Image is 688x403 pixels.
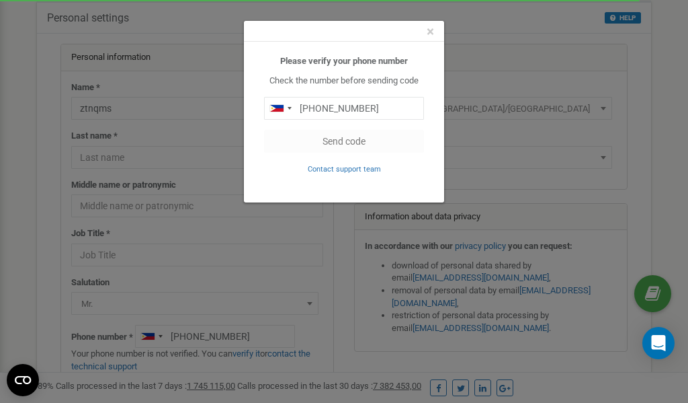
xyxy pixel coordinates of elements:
p: Check the number before sending code [264,75,424,87]
input: 0905 123 4567 [264,97,424,120]
button: Close [427,25,434,39]
button: Open CMP widget [7,364,39,396]
button: Send code [264,130,424,153]
div: Telephone country code [265,98,296,119]
span: × [427,24,434,40]
a: Contact support team [308,163,381,174]
div: Open Intercom Messenger [642,327,675,359]
b: Please verify your phone number [280,56,408,66]
small: Contact support team [308,165,381,174]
